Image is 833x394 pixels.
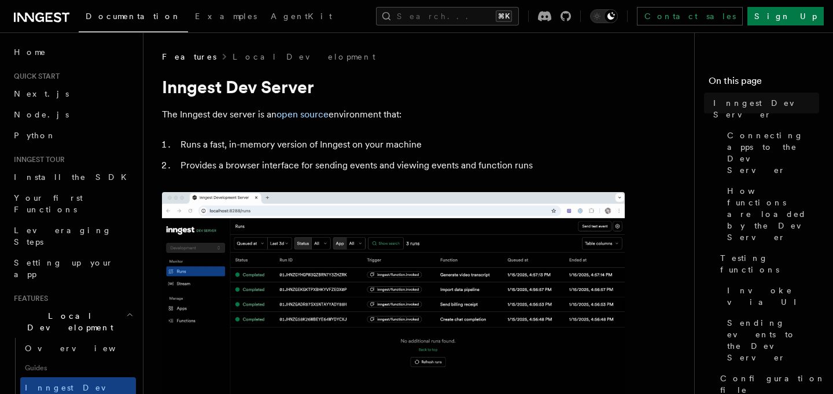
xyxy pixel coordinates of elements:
[727,317,819,363] span: Sending events to the Dev Server
[264,3,339,31] a: AgentKit
[713,97,819,120] span: Inngest Dev Server
[9,167,136,187] a: Install the SDK
[86,12,181,21] span: Documentation
[14,172,134,182] span: Install the SDK
[9,155,65,164] span: Inngest tour
[177,157,625,174] li: Provides a browser interface for sending events and viewing events and function runs
[271,12,332,21] span: AgentKit
[709,93,819,125] a: Inngest Dev Server
[188,3,264,31] a: Examples
[9,104,136,125] a: Node.js
[709,74,819,93] h4: On this page
[20,338,136,359] a: Overview
[723,181,819,248] a: How functions are loaded by the Dev Server
[727,185,819,243] span: How functions are loaded by the Dev Server
[496,10,512,22] kbd: ⌘K
[9,305,136,338] button: Local Development
[14,131,56,140] span: Python
[195,12,257,21] span: Examples
[25,344,144,353] span: Overview
[9,294,48,303] span: Features
[723,312,819,368] a: Sending events to the Dev Server
[9,252,136,285] a: Setting up your app
[9,187,136,220] a: Your first Functions
[720,252,819,275] span: Testing functions
[9,42,136,62] a: Home
[9,220,136,252] a: Leveraging Steps
[590,9,618,23] button: Toggle dark mode
[723,125,819,181] a: Connecting apps to the Dev Server
[727,130,819,176] span: Connecting apps to the Dev Server
[14,46,46,58] span: Home
[9,83,136,104] a: Next.js
[162,51,216,62] span: Features
[14,258,113,279] span: Setting up your app
[233,51,375,62] a: Local Development
[277,109,329,120] a: open source
[162,76,625,97] h1: Inngest Dev Server
[14,193,83,214] span: Your first Functions
[162,106,625,123] p: The Inngest dev server is an environment that:
[9,310,126,333] span: Local Development
[14,110,69,119] span: Node.js
[9,125,136,146] a: Python
[637,7,743,25] a: Contact sales
[716,248,819,280] a: Testing functions
[723,280,819,312] a: Invoke via UI
[20,359,136,377] span: Guides
[177,137,625,153] li: Runs a fast, in-memory version of Inngest on your machine
[9,72,60,81] span: Quick start
[14,226,112,246] span: Leveraging Steps
[376,7,519,25] button: Search...⌘K
[747,7,824,25] a: Sign Up
[727,285,819,308] span: Invoke via UI
[79,3,188,32] a: Documentation
[14,89,69,98] span: Next.js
